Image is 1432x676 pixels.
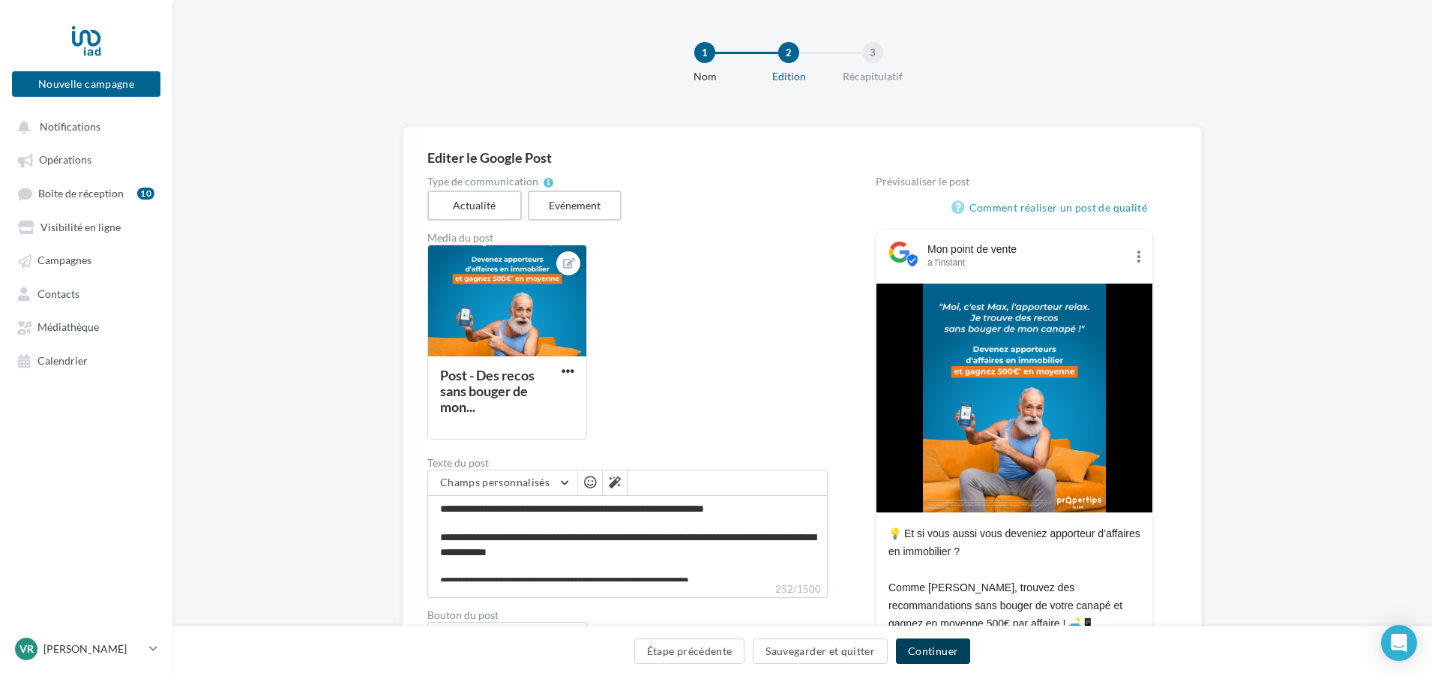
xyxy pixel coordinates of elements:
[634,638,745,664] button: Étape précédente
[427,176,538,187] span: Type de communication
[427,622,588,647] button: Aucun
[440,367,535,415] div: Post - Des recos sans bouger de mon...
[927,257,1125,269] div: à l'instant
[38,187,124,200] span: Boîte de réception
[37,321,99,334] span: Médiathèque
[9,347,163,374] a: Calendrier
[427,151,1177,164] div: Editer le Google Post
[657,69,753,84] div: Nom
[427,191,522,221] label: Actualité
[876,176,1153,187] div: Prévisualiser le post
[40,120,100,133] span: Notifications
[43,641,143,656] p: [PERSON_NAME]
[528,191,622,221] label: Evénement
[9,213,163,240] a: Visibilité en ligne
[19,641,34,656] span: Vr
[12,71,160,97] button: Nouvelle campagne
[741,69,837,84] div: Edition
[37,287,79,300] span: Contacts
[440,476,550,488] span: Champs personnalisés
[9,313,163,340] a: Médiathèque
[39,154,91,167] span: Opérations
[862,42,883,63] div: 3
[37,354,88,367] span: Calendrier
[927,242,1125,257] div: Mon point de vente
[9,280,163,307] a: Contacts
[9,146,163,173] a: Opérations
[9,179,163,207] a: Boîte de réception10
[951,199,1153,217] a: Comment réaliser un post de qualité
[896,638,970,664] button: Continuer
[428,470,577,496] button: Champs personnalisés
[427,610,828,620] label: Bouton du post
[694,42,715,63] div: 1
[137,188,154,200] div: 10
[753,638,888,664] button: Sauvegarder et quitter
[40,221,121,233] span: Visibilité en ligne
[427,233,828,243] div: Media du post
[778,42,799,63] div: 2
[427,581,828,598] label: 252/1500
[9,113,157,140] button: Notifications
[825,69,921,84] div: Récapitulatif
[37,254,91,267] span: Campagnes
[923,284,1106,512] img: Post - Des recos sans bouger de mon canapé
[427,458,828,468] label: Texte du post
[1381,625,1417,661] div: Open Intercom Messenger
[12,635,160,663] a: Vr [PERSON_NAME]
[9,246,163,273] a: Campagnes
